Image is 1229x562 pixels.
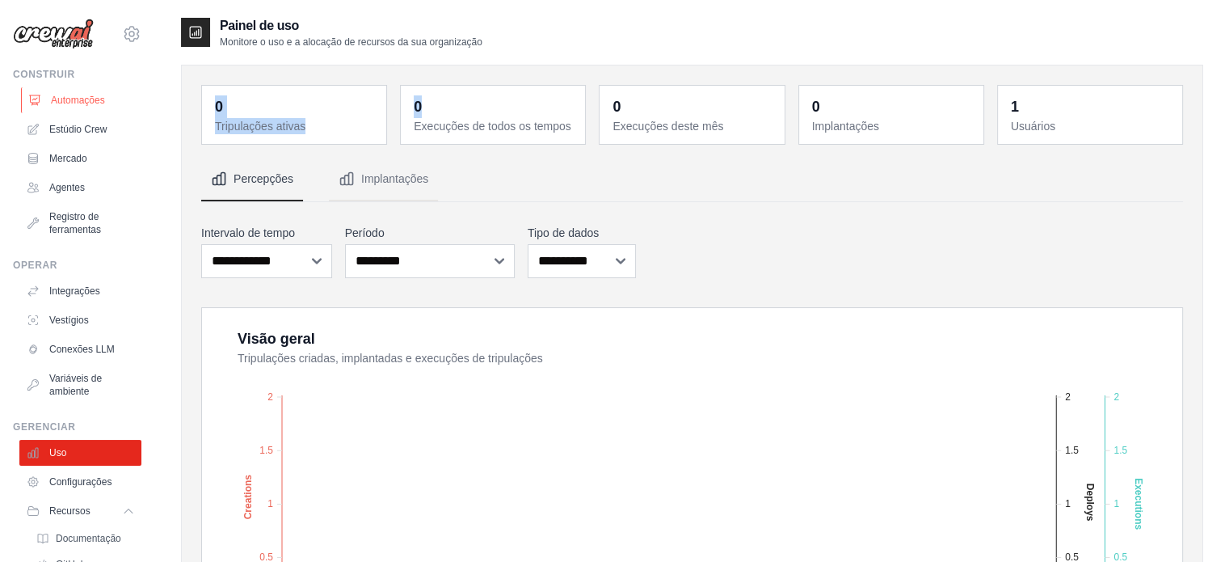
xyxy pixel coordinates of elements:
font: 0 [812,99,820,115]
font: Variáveis de ambiente [49,373,102,397]
font: Execuções deste mês [612,120,723,133]
text: Creations [242,474,254,519]
font: Execuções de todos os tempos [414,120,571,133]
font: Configurações [49,476,112,488]
button: Percepções [201,158,303,201]
font: 1 [1011,99,1019,115]
font: Vestígios [49,315,89,326]
font: Operar [13,260,57,271]
a: Estúdio Crew [19,116,141,142]
tspan: 2 [1113,391,1119,402]
font: Painel de uso [220,19,299,32]
a: Registro de ferramentas [19,204,141,243]
font: Gerenciar [13,421,75,433]
a: Integrações [19,278,141,304]
tspan: 1 [1113,498,1119,509]
tspan: 1 [267,498,273,509]
font: Registro de ferramentas [49,211,101,235]
button: Recursos [19,498,141,524]
img: Logotipo [13,19,94,49]
font: Tipo de dados [528,226,599,239]
a: Documentação [29,527,141,550]
font: Conexões LLM [49,344,115,355]
font: 0 [215,99,223,115]
font: Mercado [49,153,87,164]
font: Implantações [812,120,879,133]
a: Vestígios [19,307,141,333]
font: Estúdio Crew [49,124,107,135]
text: Executions [1133,478,1144,530]
tspan: 2 [1065,391,1071,402]
font: Intervalo de tempo [201,226,295,239]
tspan: 1.5 [259,444,273,455]
a: Configurações [19,469,141,495]
a: Variáveis de ambiente [19,366,141,404]
font: Tripulações ativas [215,120,305,133]
a: Agentes [19,175,141,201]
a: Automações [21,87,143,113]
a: Conexões LLM [19,336,141,362]
a: Uso [19,440,141,466]
font: Implantações [361,172,428,185]
tspan: 1 [1065,498,1071,509]
tspan: 2 [267,391,273,402]
a: Mercado [19,146,141,171]
font: 0 [414,99,422,115]
font: 0 [612,99,621,115]
font: Usuários [1011,120,1055,133]
font: Construir [13,69,75,80]
font: Integrações [49,285,100,297]
nav: Abas [201,158,1183,201]
tspan: 1.5 [1065,444,1079,455]
button: Implantações [329,158,438,201]
font: Agentes [49,182,85,193]
font: Percepções [234,172,293,185]
font: Monitore o uso e a alocação de recursos da sua organização [220,36,482,48]
font: Visão geral [238,331,315,347]
font: Período [345,226,385,239]
font: Uso [49,447,66,458]
font: Documentação [56,533,121,544]
font: Recursos [49,505,90,517]
text: Deploys [1084,483,1096,521]
tspan: 1.5 [1113,444,1127,455]
font: Automações [51,95,105,106]
font: Tripulações criadas, implantadas e execuções de tripulações [238,352,543,365]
